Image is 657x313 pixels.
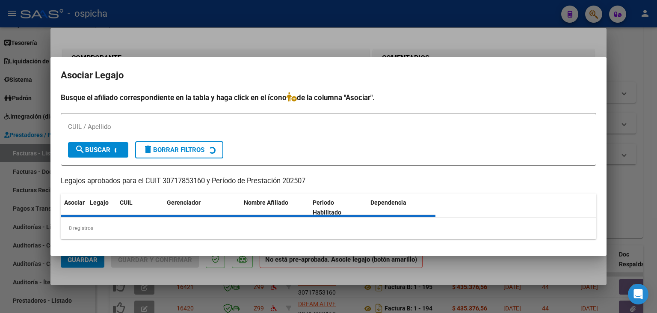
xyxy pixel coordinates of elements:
[240,194,309,222] datatable-header-cell: Nombre Afiliado
[75,146,110,154] span: Buscar
[120,199,133,206] span: CUIL
[244,199,288,206] span: Nombre Afiliado
[367,194,436,222] datatable-header-cell: Dependencia
[143,146,204,154] span: Borrar Filtros
[61,92,596,103] h4: Busque el afiliado correspondiente en la tabla y haga click en el ícono de la columna "Asociar".
[135,141,223,158] button: Borrar Filtros
[163,194,240,222] datatable-header-cell: Gerenciador
[61,194,86,222] datatable-header-cell: Asociar
[313,199,341,216] span: Periodo Habilitado
[61,218,596,239] div: 0 registros
[61,176,596,187] p: Legajos aprobados para el CUIT 30717853160 y Período de Prestación 202507
[143,144,153,155] mat-icon: delete
[628,284,648,304] div: Open Intercom Messenger
[68,142,128,158] button: Buscar
[86,194,116,222] datatable-header-cell: Legajo
[116,194,163,222] datatable-header-cell: CUIL
[61,67,596,83] h2: Asociar Legajo
[167,199,201,206] span: Gerenciador
[90,199,109,206] span: Legajo
[64,199,85,206] span: Asociar
[309,194,367,222] datatable-header-cell: Periodo Habilitado
[75,144,85,155] mat-icon: search
[370,199,406,206] span: Dependencia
